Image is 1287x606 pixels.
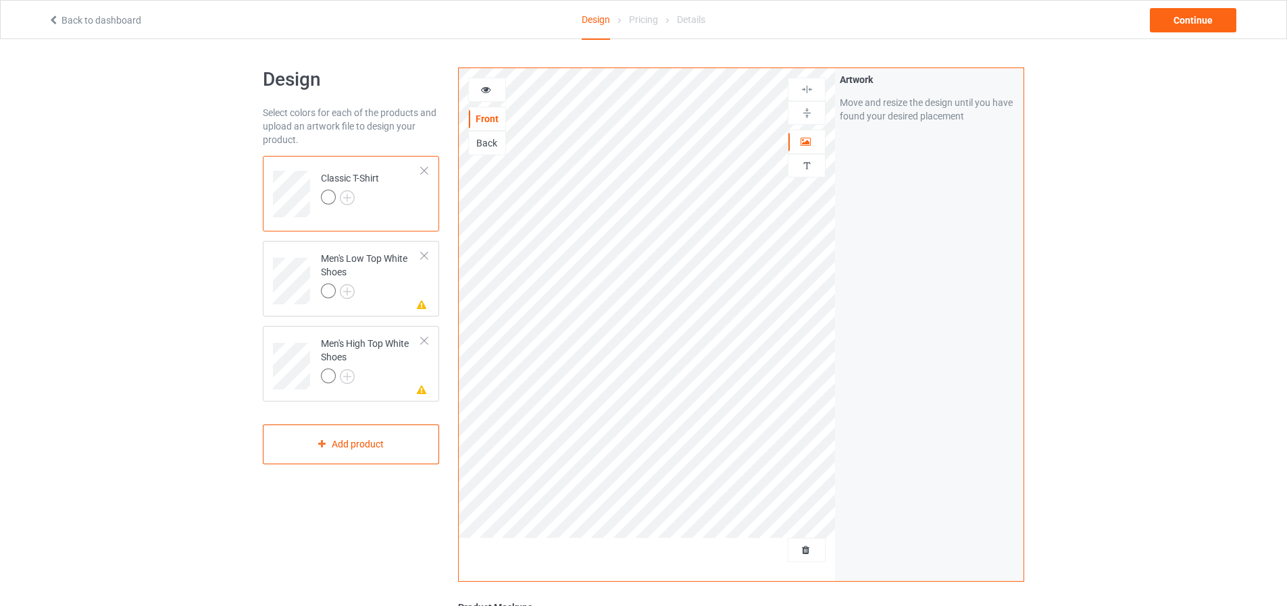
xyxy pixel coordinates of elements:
[263,156,439,231] div: Classic T-Shirt
[48,15,141,26] a: Back to dashboard
[321,337,422,383] div: Men's High Top White Shoes
[801,83,813,96] img: svg%3E%0A
[801,107,813,119] img: svg%3E%0A
[629,1,658,38] div: Pricing
[1150,8,1236,32] div: Continue
[582,1,610,40] div: Design
[321,171,379,204] div: Classic T-Shirt
[263,67,439,92] h1: Design
[840,96,1019,123] div: Move and resize the design until you have found your desired placement
[840,73,1019,86] div: Artwork
[340,190,355,205] img: svg+xml;base64,PD94bWwgdmVyc2lvbj0iMS4wIiBlbmNvZGluZz0iVVRGLTgiPz4KPHN2ZyB3aWR0aD0iMjJweCIgaGVpZ2...
[321,252,422,298] div: Men's Low Top White Shoes
[677,1,705,38] div: Details
[263,241,439,316] div: Men's Low Top White Shoes
[469,112,505,126] div: Front
[263,424,439,464] div: Add product
[263,326,439,402] div: Men's High Top White Shoes
[340,369,355,384] img: svg+xml;base64,PD94bWwgdmVyc2lvbj0iMS4wIiBlbmNvZGluZz0iVVRGLTgiPz4KPHN2ZyB3aWR0aD0iMjJweCIgaGVpZ2...
[263,106,439,146] div: Select colors for each of the products and upload an artwork file to design your product.
[469,136,505,150] div: Back
[340,284,355,299] img: svg+xml;base64,PD94bWwgdmVyc2lvbj0iMS4wIiBlbmNvZGluZz0iVVRGLTgiPz4KPHN2ZyB3aWR0aD0iMjJweCIgaGVpZ2...
[801,159,813,172] img: svg%3E%0A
